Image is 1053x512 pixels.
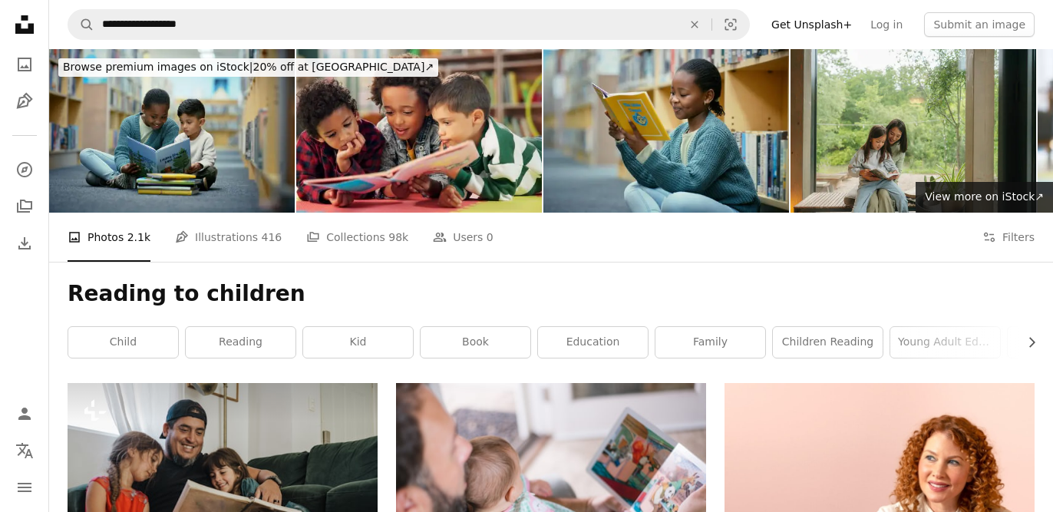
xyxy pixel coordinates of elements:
[9,191,40,222] a: Collections
[68,327,178,358] a: child
[49,49,295,213] img: Children, books and reading in library for education, language development and peer support for l...
[925,190,1044,203] span: View more on iStock ↗
[655,327,765,358] a: family
[303,327,413,358] a: kid
[890,327,1000,358] a: young adult education
[1018,327,1035,358] button: scroll list to the right
[861,12,912,37] a: Log in
[712,10,749,39] button: Visual search
[296,49,542,213] img: Children, book and reading on floor at school, learning and literacy knowledge or mind developmen...
[49,49,447,86] a: Browse premium images on iStock|20% off at [GEOGRAPHIC_DATA]↗
[916,182,1053,213] a: View more on iStock↗
[9,435,40,466] button: Language
[9,398,40,429] a: Log in / Sign up
[388,229,408,246] span: 98k
[9,228,40,259] a: Download History
[9,49,40,80] a: Photos
[186,327,295,358] a: reading
[68,9,750,40] form: Find visuals sitewide
[68,280,1035,308] h1: Reading to children
[791,49,1036,213] img: Mother and daughter reading together by the window
[421,327,530,358] a: book
[487,229,493,246] span: 0
[63,61,434,73] span: 20% off at [GEOGRAPHIC_DATA] ↗
[433,213,493,262] a: Users 0
[262,229,282,246] span: 416
[306,213,408,262] a: Collections 98k
[175,213,282,262] a: Illustrations 416
[924,12,1035,37] button: Submit an image
[68,10,94,39] button: Search Unsplash
[678,10,711,39] button: Clear
[538,327,648,358] a: education
[773,327,883,358] a: children reading
[9,86,40,117] a: Illustrations
[762,12,861,37] a: Get Unsplash+
[543,49,789,213] img: Girl, reading and library with book, story and youth education at school with smile. Development,...
[68,473,378,487] a: a man sitting on a couch with two little girls
[396,480,706,494] a: person carrying baby while reading book
[9,154,40,185] a: Explore
[9,472,40,503] button: Menu
[982,213,1035,262] button: Filters
[63,61,253,73] span: Browse premium images on iStock |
